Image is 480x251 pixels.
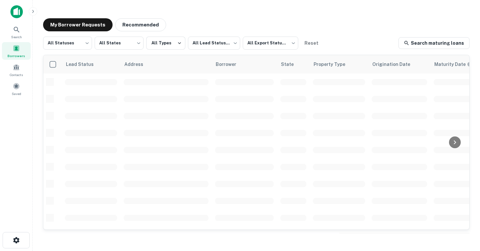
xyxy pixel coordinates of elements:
a: Search maturing loans [398,37,470,49]
th: Lead Status [62,55,120,73]
th: State [277,55,310,73]
th: Borrower [212,55,277,73]
span: Borrowers [8,53,25,58]
img: capitalize-icon.png [10,5,23,18]
span: State [281,60,302,68]
span: Property Type [314,60,354,68]
th: Address [120,55,212,73]
span: Borrower [216,60,245,68]
th: Origination Date [368,55,430,73]
span: Search [11,34,22,39]
button: All Types [146,37,185,50]
iframe: Chat Widget [447,199,480,230]
a: Search [2,23,31,41]
span: Address [124,60,152,68]
button: Recommended [115,18,166,31]
div: All Export Statuses [243,35,298,52]
div: All Lead Statuses [188,35,240,52]
a: Contacts [2,61,31,79]
span: Saved [12,91,21,96]
div: Maturity dates displayed may be estimated. Please contact the lender for the most accurate maturi... [434,61,472,68]
h6: Maturity Date [434,61,466,68]
a: Saved [2,80,31,98]
div: All States [95,35,144,52]
span: Origination Date [372,60,419,68]
button: My Borrower Requests [43,18,113,31]
th: Property Type [310,55,368,73]
span: Contacts [10,72,23,77]
span: Lead Status [66,60,102,68]
a: Borrowers [2,42,31,60]
div: All Statuses [43,35,92,52]
button: Reset [301,37,322,50]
